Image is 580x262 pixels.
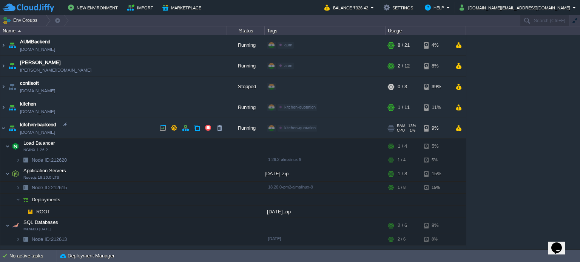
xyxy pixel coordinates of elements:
[31,157,68,163] a: Node ID:212620
[424,77,449,97] div: 39%
[324,3,370,12] button: Balance ₹326.42
[31,157,68,163] span: 212620
[384,3,415,12] button: Settings
[9,250,57,262] div: No active tasks
[424,233,449,245] div: 8%
[265,166,386,181] div: [DATE].zip
[20,206,25,218] img: AMDAwAAAACH5BAEAAAAALAAAAAABAAEAAAICRAEAOw==
[284,126,316,130] span: kitchen-quotation
[424,56,449,76] div: 8%
[460,3,572,12] button: [DOMAIN_NAME][EMAIL_ADDRESS][DOMAIN_NAME]
[386,26,466,35] div: Usage
[20,100,36,108] a: kitchen
[227,26,264,35] div: Status
[162,3,204,12] button: Marketplace
[397,128,405,133] span: CPU
[10,218,21,233] img: AMDAwAAAACH5BAEAAAAALAAAAAABAAEAAAICRAEAOw==
[7,77,17,97] img: AMDAwAAAACH5BAEAAAAALAAAAAABAAEAAAICRAEAOw==
[32,185,51,190] span: Node ID:
[227,118,265,138] div: Running
[268,236,281,241] span: [DATE]
[0,35,6,55] img: AMDAwAAAACH5BAEAAAAALAAAAAABAAEAAAICRAEAOw==
[20,59,61,66] a: [PERSON_NAME]
[425,3,446,12] button: Help
[60,252,114,260] button: Deployment Manager
[20,194,31,205] img: AMDAwAAAACH5BAEAAAAALAAAAAABAAEAAAICRAEAOw==
[398,35,410,55] div: 8 / 21
[23,148,48,152] span: NGINX 1.26.2
[31,196,62,203] a: Deployments
[20,121,56,129] a: kitchen-backend
[408,124,416,128] span: 13%
[23,219,59,225] a: SQL DatabasesMariaDB [DATE]
[16,154,20,166] img: AMDAwAAAACH5BAEAAAAALAAAAAABAAEAAAICRAEAOw==
[18,30,21,32] img: AMDAwAAAACH5BAEAAAAALAAAAAABAAEAAAICRAEAOw==
[7,35,17,55] img: AMDAwAAAACH5BAEAAAAALAAAAAABAAEAAAICRAEAOw==
[31,184,68,191] span: 212615
[265,206,386,218] div: [DATE].zip
[227,77,265,97] div: Stopped
[424,154,449,166] div: 5%
[398,218,407,233] div: 2 / 6
[10,139,21,154] img: AMDAwAAAACH5BAEAAAAALAAAAAABAAEAAAICRAEAOw==
[284,63,292,68] span: aum
[265,26,385,35] div: Tags
[398,182,406,193] div: 1 / 8
[424,166,449,181] div: 15%
[20,46,55,53] a: [DOMAIN_NAME]
[424,139,449,154] div: 5%
[0,56,6,76] img: AMDAwAAAACH5BAEAAAAALAAAAAABAAEAAAICRAEAOw==
[23,175,59,180] span: Node.js 18.20.0 LTS
[398,154,406,166] div: 1 / 4
[7,56,17,76] img: AMDAwAAAACH5BAEAAAAALAAAAAABAAEAAAICRAEAOw==
[16,194,20,205] img: AMDAwAAAACH5BAEAAAAALAAAAAABAAEAAAICRAEAOw==
[398,233,406,245] div: 2 / 6
[268,185,313,189] span: 18.20.0-pm2-almalinux-9
[0,97,6,118] img: AMDAwAAAACH5BAEAAAAALAAAAAABAAEAAAICRAEAOw==
[20,248,49,256] a: kitchen-demo
[23,140,56,146] span: Load Balancer
[424,35,449,55] div: 4%
[548,232,572,254] iframe: chat widget
[32,236,51,242] span: Node ID:
[5,218,10,233] img: AMDAwAAAACH5BAEAAAAALAAAAAABAAEAAAICRAEAOw==
[23,167,67,174] span: Application Servers
[31,236,68,242] a: Node ID:212613
[16,182,20,193] img: AMDAwAAAACH5BAEAAAAALAAAAAABAAEAAAICRAEAOw==
[398,77,407,97] div: 0 / 3
[227,56,265,76] div: Running
[35,208,51,215] a: ROOT
[23,219,59,225] span: SQL Databases
[20,182,31,193] img: AMDAwAAAACH5BAEAAAAALAAAAAABAAEAAAICRAEAOw==
[20,233,31,245] img: AMDAwAAAACH5BAEAAAAALAAAAAABAAEAAAICRAEAOw==
[32,157,51,163] span: Node ID:
[20,38,50,46] a: AUMBackend
[20,129,55,136] a: [DOMAIN_NAME]
[397,124,405,128] span: RAM
[23,227,51,231] span: MariaDB [DATE]
[20,87,55,95] a: [DOMAIN_NAME]
[424,97,449,118] div: 11%
[424,118,449,138] div: 9%
[68,3,120,12] button: New Environment
[10,166,21,181] img: AMDAwAAAACH5BAEAAAAALAAAAAABAAEAAAICRAEAOw==
[20,154,31,166] img: AMDAwAAAACH5BAEAAAAALAAAAAABAAEAAAICRAEAOw==
[398,166,407,181] div: 1 / 8
[5,166,10,181] img: AMDAwAAAACH5BAEAAAAALAAAAAABAAEAAAICRAEAOw==
[424,218,449,233] div: 8%
[23,140,56,146] a: Load BalancerNGINX 1.26.2
[3,3,54,12] img: CloudJiffy
[284,43,292,47] span: aum
[227,97,265,118] div: Running
[20,80,39,87] a: contisoft
[0,77,6,97] img: AMDAwAAAACH5BAEAAAAALAAAAAABAAEAAAICRAEAOw==
[5,139,10,154] img: AMDAwAAAACH5BAEAAAAALAAAAAABAAEAAAICRAEAOw==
